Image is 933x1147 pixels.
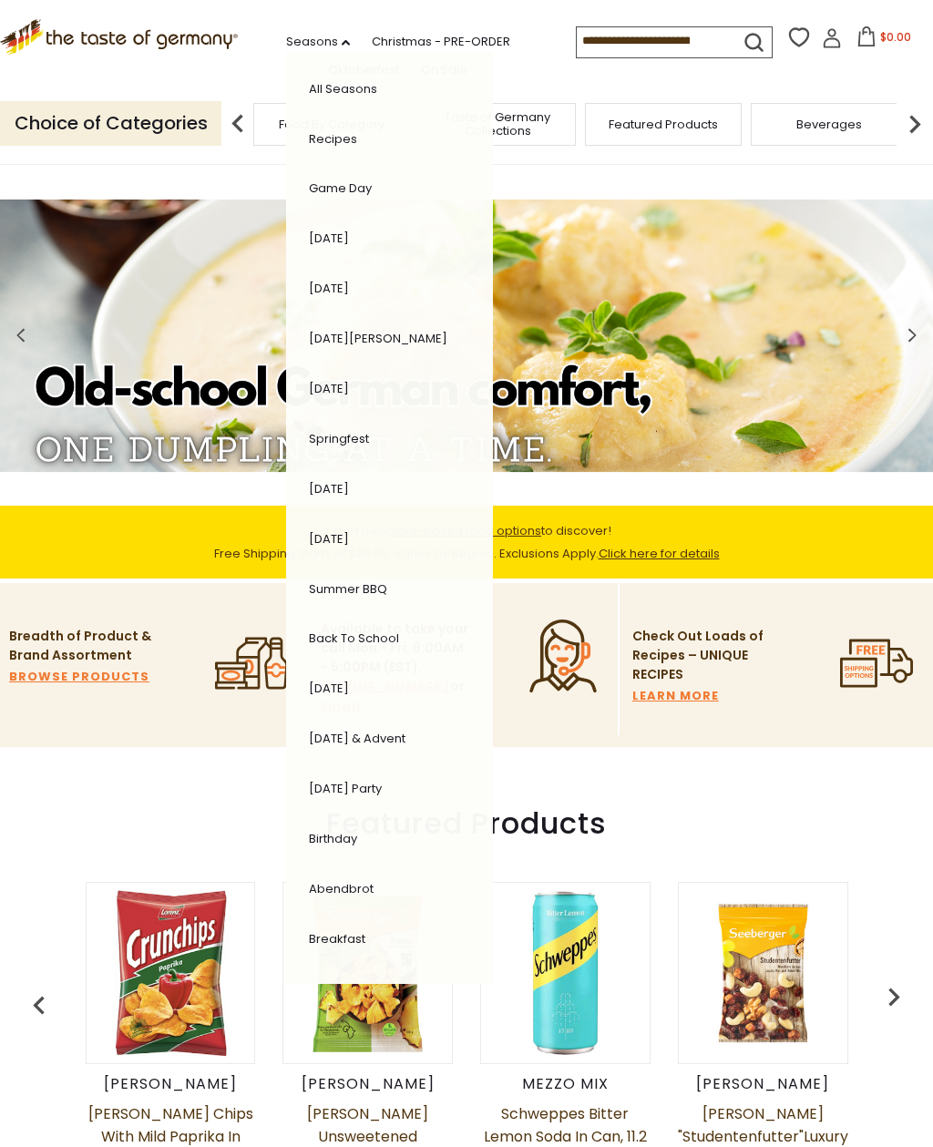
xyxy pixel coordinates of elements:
[425,110,570,138] a: Taste of Germany Collections
[283,889,452,1058] img: Seeberger Unsweetened Pineapple Chips, Natural Fruit Snack, 200g
[309,630,399,647] a: Back to School
[309,830,357,847] a: Birthday
[309,580,387,598] a: Summer BBQ
[220,106,256,142] img: previous arrow
[9,627,159,665] p: Breadth of Product & Brand Assortment
[309,430,369,447] a: Springfest
[309,280,349,297] a: [DATE]
[309,530,349,548] a: [DATE]
[309,80,377,97] a: All Seasons
[282,1075,453,1093] div: [PERSON_NAME]
[309,880,374,897] a: Abendbrot
[286,32,350,52] a: Seasons
[309,730,405,747] a: [DATE] & Advent
[309,130,357,148] a: Recipes
[309,480,349,497] a: [DATE]
[880,29,911,45] span: $0.00
[679,888,847,1057] img: Seeberger
[678,1075,848,1093] div: [PERSON_NAME]
[897,106,933,142] img: next arrow
[372,32,510,52] a: Christmas - PRE-ORDER
[309,780,382,797] a: [DATE] Party
[9,667,149,687] a: BROWSE PRODUCTS
[309,930,365,947] a: Breakfast
[309,680,349,697] a: [DATE]
[309,330,447,347] a: [DATE][PERSON_NAME]
[796,118,862,131] a: Beverages
[876,978,912,1015] img: previous arrow
[86,1075,256,1093] div: [PERSON_NAME]
[214,522,720,562] span: Lots of new to discover! Free Shipping Starts at $80.00. Varies by Region. Exclusions Apply.
[846,26,923,54] button: $0.00
[309,380,349,397] a: [DATE]
[632,686,719,706] a: LEARN MORE
[599,545,720,562] a: Click here for details
[309,230,349,247] a: [DATE]
[480,1075,651,1093] div: Mezzo Mix
[609,118,718,131] a: Featured Products
[21,988,57,1024] img: previous arrow
[481,889,650,1058] img: Schweppes Bitter Lemon Soda in Can, 11.2 oz
[87,889,255,1058] img: Lorenz Crunch Chips with Mild Paprika in Bag 5.3 oz - DEAL
[309,179,372,197] a: Game Day
[632,627,764,684] p: Check Out Loads of Recipes – UNIQUE RECIPES
[279,118,384,131] a: Food By Category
